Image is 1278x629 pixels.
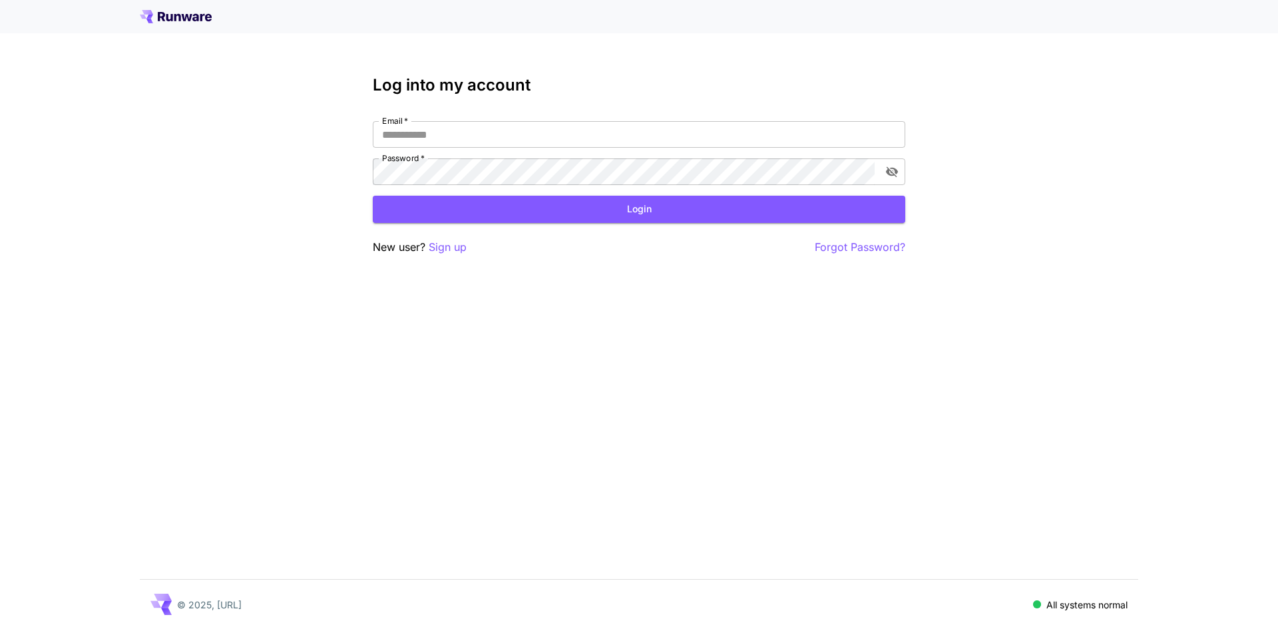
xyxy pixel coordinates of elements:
p: All systems normal [1046,598,1128,612]
h3: Log into my account [373,76,905,95]
label: Password [382,152,425,164]
p: New user? [373,239,467,256]
label: Email [382,115,408,126]
p: © 2025, [URL] [177,598,242,612]
button: toggle password visibility [880,160,904,184]
button: Login [373,196,905,223]
button: Sign up [429,239,467,256]
button: Forgot Password? [815,239,905,256]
